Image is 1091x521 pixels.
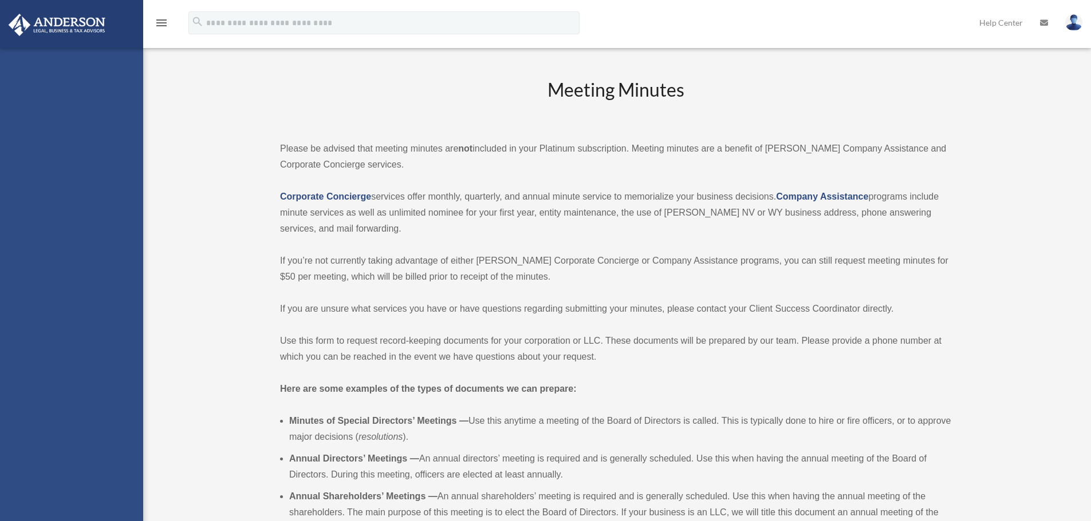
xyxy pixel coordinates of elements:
[1065,14,1082,31] img: User Pic
[458,144,472,153] strong: not
[155,16,168,30] i: menu
[776,192,868,201] a: Company Assistance
[280,141,951,173] p: Please be advised that meeting minutes are included in your Platinum subscription. Meeting minute...
[289,413,951,445] li: Use this anytime a meeting of the Board of Directors is called. This is typically done to hire or...
[280,77,951,125] h2: Meeting Minutes
[280,192,371,201] a: Corporate Concierge
[289,451,951,483] li: An annual directors’ meeting is required and is generally scheduled. Use this when having the ann...
[289,491,438,501] b: Annual Shareholders’ Meetings —
[280,301,951,317] p: If you are unsure what services you have or have questions regarding submitting your minutes, ple...
[191,15,204,28] i: search
[289,454,419,463] b: Annual Directors’ Meetings —
[280,333,951,365] p: Use this form to request record-keeping documents for your corporation or LLC. These documents wi...
[280,189,951,237] p: services offer monthly, quarterly, and annual minute service to memorialize your business decisio...
[280,384,577,393] strong: Here are some examples of the types of documents we can prepare:
[155,20,168,30] a: menu
[359,432,403,442] em: resolutions
[5,14,109,36] img: Anderson Advisors Platinum Portal
[280,253,951,285] p: If you’re not currently taking advantage of either [PERSON_NAME] Corporate Concierge or Company A...
[289,416,468,425] b: Minutes of Special Directors’ Meetings —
